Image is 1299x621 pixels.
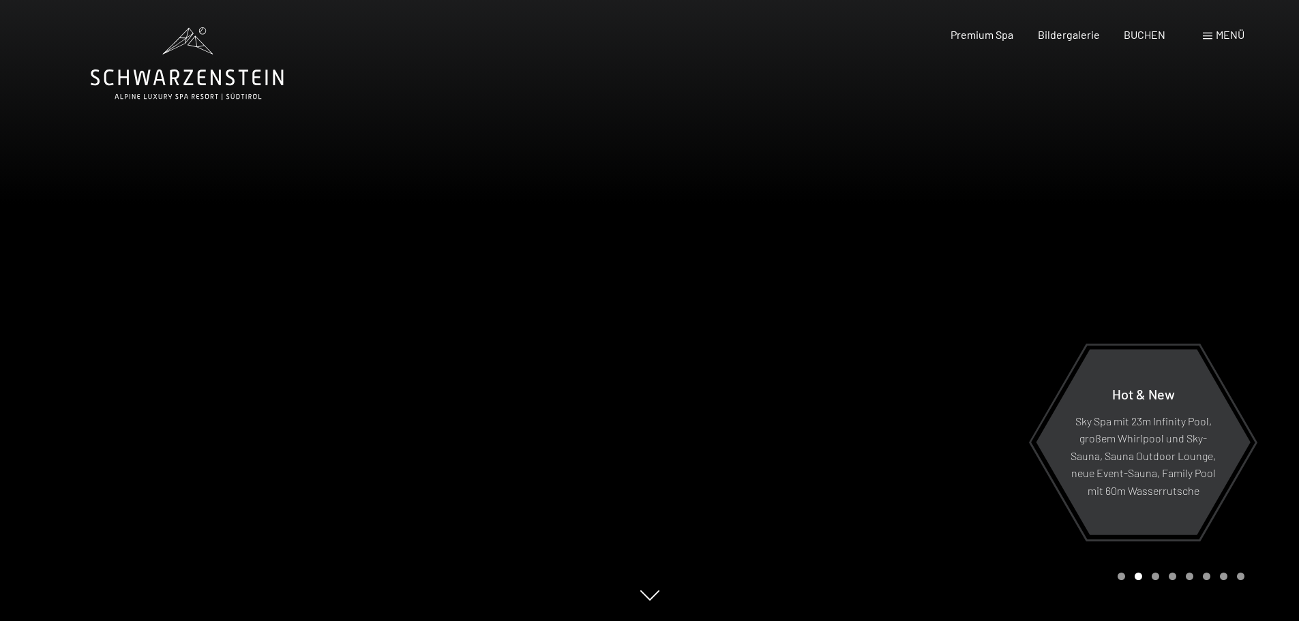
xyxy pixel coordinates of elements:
[1237,573,1244,580] div: Carousel Page 8
[1118,573,1125,580] div: Carousel Page 1
[951,28,1013,41] a: Premium Spa
[1069,412,1217,499] p: Sky Spa mit 23m Infinity Pool, großem Whirlpool und Sky-Sauna, Sauna Outdoor Lounge, neue Event-S...
[1220,573,1227,580] div: Carousel Page 7
[1186,573,1193,580] div: Carousel Page 5
[1038,28,1100,41] a: Bildergalerie
[1216,28,1244,41] span: Menü
[1035,348,1251,536] a: Hot & New Sky Spa mit 23m Infinity Pool, großem Whirlpool und Sky-Sauna, Sauna Outdoor Lounge, ne...
[1124,28,1165,41] a: BUCHEN
[1203,573,1210,580] div: Carousel Page 6
[1135,573,1142,580] div: Carousel Page 2 (Current Slide)
[1152,573,1159,580] div: Carousel Page 3
[1113,573,1244,580] div: Carousel Pagination
[1112,385,1175,402] span: Hot & New
[1169,573,1176,580] div: Carousel Page 4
